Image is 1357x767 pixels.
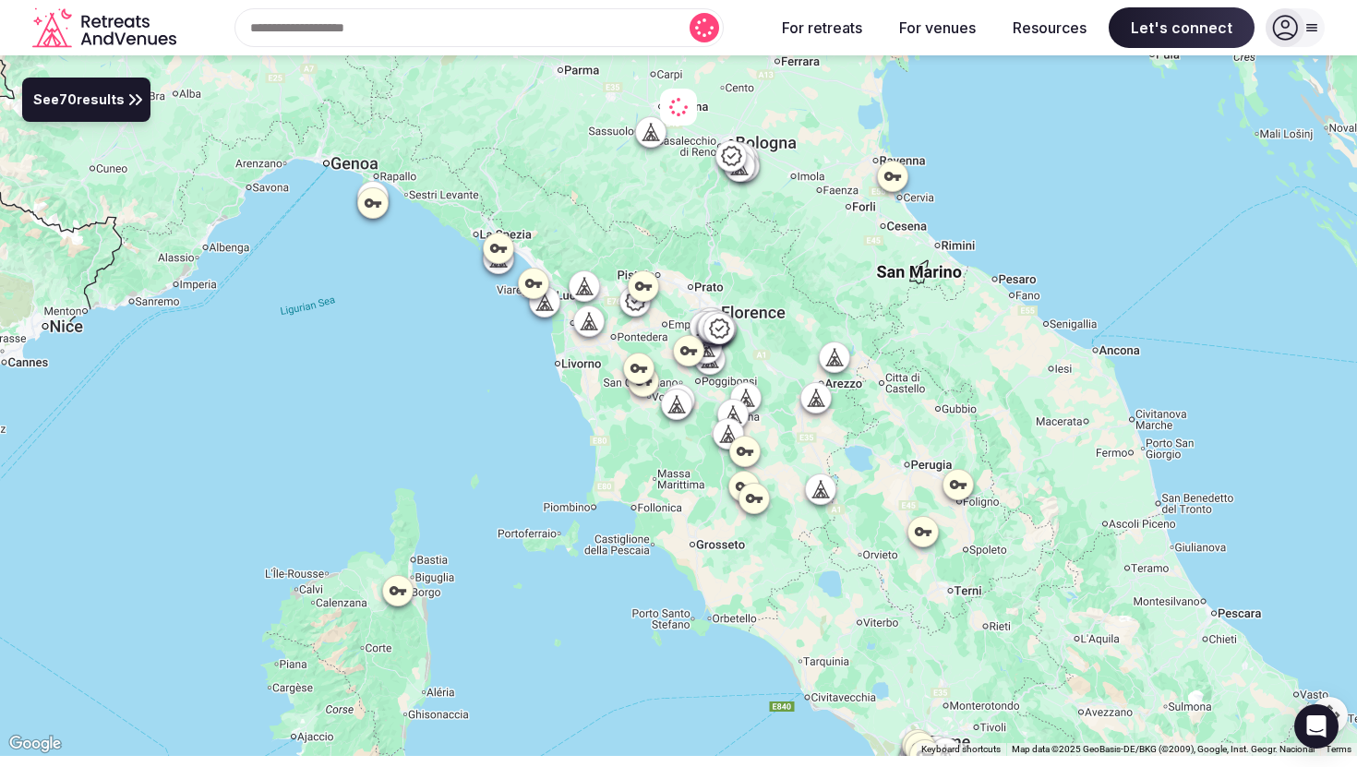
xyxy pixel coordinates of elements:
div: Open Intercom Messenger [1294,704,1339,749]
img: Google [5,732,66,756]
a: Open this area in Google Maps (opens a new window) [5,732,66,756]
button: For venues [884,7,991,48]
button: See70results [22,78,150,122]
button: Resources [998,7,1101,48]
span: Map data ©2025 GeoBasis-DE/BKG (©2009), Google, Inst. Geogr. Nacional [1012,744,1315,754]
button: Map camera controls [1311,697,1348,734]
svg: Retreats and Venues company logo [32,7,180,49]
button: For retreats [767,7,877,48]
button: Keyboard shortcuts [921,743,1001,756]
a: Visit the homepage [32,7,180,49]
span: See 70 results [33,90,125,111]
span: Let's connect [1109,7,1255,48]
a: Terms (opens in new tab) [1326,744,1351,754]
